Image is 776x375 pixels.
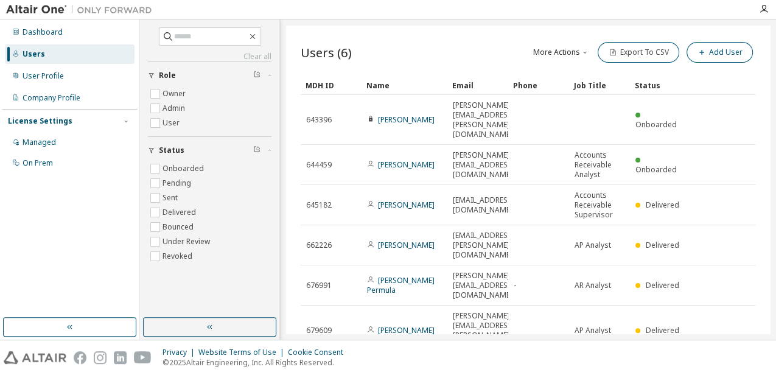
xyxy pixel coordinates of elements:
[645,200,679,210] span: Delivered
[23,158,53,168] div: On Prem
[163,191,180,205] label: Sent
[306,240,332,250] span: 662226
[198,348,288,357] div: Website Terms of Use
[148,52,271,61] a: Clear all
[453,311,514,350] span: [PERSON_NAME][EMAIL_ADDRESS][PERSON_NAME][DOMAIN_NAME]
[163,116,182,130] label: User
[306,115,332,125] span: 643396
[23,27,63,37] div: Dashboard
[163,205,198,220] label: Delivered
[306,326,332,335] span: 679609
[114,351,127,364] img: linkedin.svg
[635,119,677,130] span: Onboarded
[366,75,442,95] div: Name
[453,150,514,180] span: [PERSON_NAME][EMAIL_ADDRESS][DOMAIN_NAME]
[23,93,80,103] div: Company Profile
[159,145,184,155] span: Status
[532,42,590,63] button: More Actions
[453,195,514,215] span: [EMAIL_ADDRESS][DOMAIN_NAME]
[378,114,435,125] a: [PERSON_NAME]
[23,71,64,81] div: User Profile
[74,351,86,364] img: facebook.svg
[94,351,107,364] img: instagram.svg
[306,200,332,210] span: 645182
[163,86,188,101] label: Owner
[159,71,176,80] span: Role
[4,351,66,364] img: altair_logo.svg
[575,281,611,290] span: AR Analyst
[134,351,152,364] img: youtube.svg
[288,348,351,357] div: Cookie Consent
[575,191,624,220] span: Accounts Receivable Supervisor
[514,281,516,290] span: -
[148,137,271,164] button: Status
[635,75,686,95] div: Status
[452,75,503,95] div: Email
[163,176,194,191] label: Pending
[575,326,611,335] span: AP Analyst
[306,75,357,95] div: MDH ID
[163,220,196,234] label: Bounced
[8,116,72,126] div: License Settings
[253,145,260,155] span: Clear filter
[378,240,435,250] a: [PERSON_NAME]
[453,271,514,300] span: [PERSON_NAME][EMAIL_ADDRESS][DOMAIN_NAME]
[23,49,45,59] div: Users
[378,200,435,210] a: [PERSON_NAME]
[306,160,332,170] span: 644459
[575,150,624,180] span: Accounts Receivable Analyst
[645,325,679,335] span: Delivered
[163,101,187,116] label: Admin
[598,42,679,63] button: Export To CSV
[306,281,332,290] span: 676991
[453,100,514,139] span: [PERSON_NAME][EMAIL_ADDRESS][PERSON_NAME][DOMAIN_NAME]
[148,62,271,89] button: Role
[687,42,753,63] button: Add User
[6,4,158,16] img: Altair One
[645,280,679,290] span: Delivered
[645,240,679,250] span: Delivered
[163,234,212,249] label: Under Review
[635,164,677,175] span: Onboarded
[378,159,435,170] a: [PERSON_NAME]
[574,75,625,95] div: Job Title
[378,325,435,335] a: [PERSON_NAME]
[575,240,611,250] span: AP Analyst
[23,138,56,147] div: Managed
[163,348,198,357] div: Privacy
[163,161,206,176] label: Onboarded
[513,75,564,95] div: Phone
[367,275,435,295] a: [PERSON_NAME] Permula
[253,71,260,80] span: Clear filter
[453,231,514,260] span: [EMAIL_ADDRESS][PERSON_NAME][DOMAIN_NAME]
[301,44,352,61] span: Users (6)
[163,249,195,264] label: Revoked
[163,357,351,368] p: © 2025 Altair Engineering, Inc. All Rights Reserved.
